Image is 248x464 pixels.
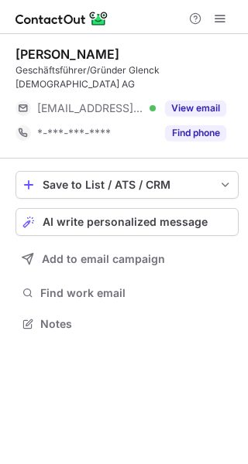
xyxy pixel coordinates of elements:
[15,208,239,236] button: AI write personalized message
[37,101,144,115] span: [EMAIL_ADDRESS][DOMAIN_NAME]
[15,171,239,199] button: save-profile-one-click
[40,286,232,300] span: Find work email
[40,317,232,331] span: Notes
[15,46,119,62] div: [PERSON_NAME]
[43,216,208,228] span: AI write personalized message
[165,101,226,116] button: Reveal Button
[15,282,239,304] button: Find work email
[15,9,108,28] img: ContactOut v5.3.10
[165,125,226,141] button: Reveal Button
[42,253,165,265] span: Add to email campaign
[43,179,212,191] div: Save to List / ATS / CRM
[15,313,239,335] button: Notes
[15,63,239,91] div: Geschäftsführer/Gründer Glenck [DEMOGRAPHIC_DATA] AG
[15,245,239,273] button: Add to email campaign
